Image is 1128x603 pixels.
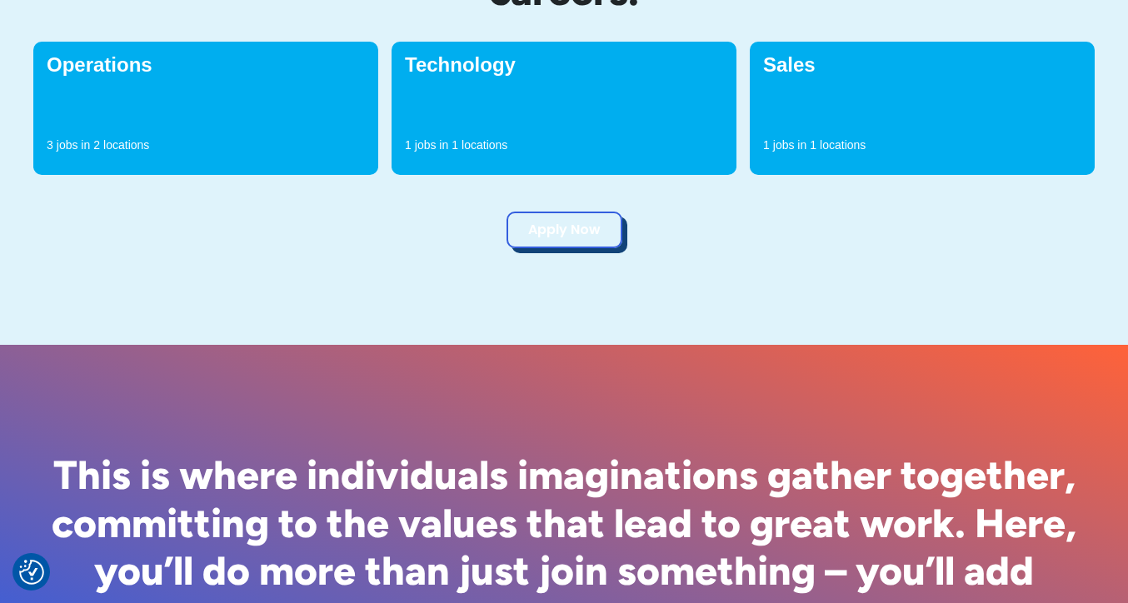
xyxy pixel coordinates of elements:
a: Apply Now [507,212,622,248]
h4: Technology [405,55,723,75]
p: 1 [763,137,770,153]
p: 1 [452,137,458,153]
p: locations [820,137,866,153]
p: jobs in [773,137,806,153]
p: locations [462,137,507,153]
h4: Sales [763,55,1081,75]
p: 1 [405,137,412,153]
p: jobs in [57,137,90,153]
h4: Operations [47,55,365,75]
img: Revisit consent button [19,560,44,585]
p: 2 [93,137,100,153]
p: locations [103,137,149,153]
p: 3 [47,137,53,153]
p: jobs in [415,137,448,153]
p: 1 [810,137,816,153]
button: Consent Preferences [19,560,44,585]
